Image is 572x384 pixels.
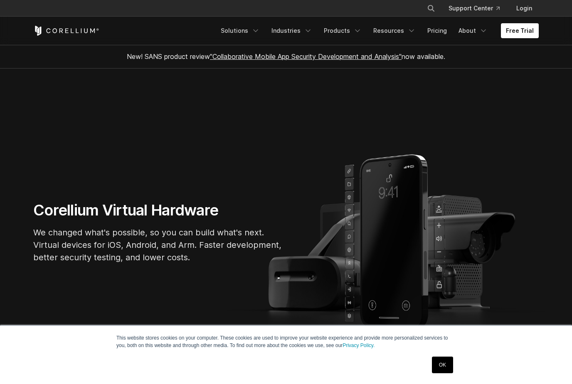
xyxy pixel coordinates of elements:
[510,1,539,16] a: Login
[343,342,375,348] a: Privacy Policy.
[422,23,452,38] a: Pricing
[216,23,539,38] div: Navigation Menu
[432,357,453,373] a: OK
[454,23,493,38] a: About
[216,23,265,38] a: Solutions
[266,23,317,38] a: Industries
[116,334,456,349] p: This website stores cookies on your computer. These cookies are used to improve your website expe...
[33,26,99,36] a: Corellium Home
[127,52,445,61] span: New! SANS product review now available.
[424,1,439,16] button: Search
[501,23,539,38] a: Free Trial
[33,226,283,264] p: We changed what's possible, so you can build what's next. Virtual devices for iOS, Android, and A...
[442,1,506,16] a: Support Center
[368,23,421,38] a: Resources
[33,201,283,220] h1: Corellium Virtual Hardware
[210,52,402,61] a: "Collaborative Mobile App Security Development and Analysis"
[319,23,367,38] a: Products
[417,1,539,16] div: Navigation Menu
